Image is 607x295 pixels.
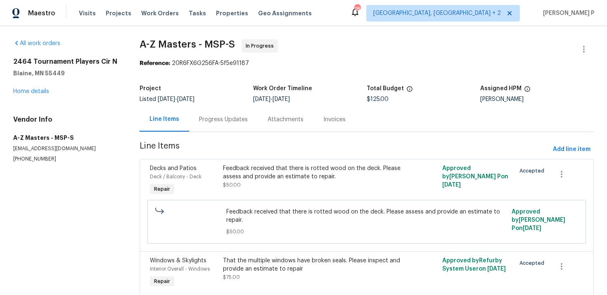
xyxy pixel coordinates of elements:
[13,89,49,94] a: Home details
[140,96,194,102] span: Listed
[553,144,590,155] span: Add line item
[519,167,548,175] span: Accepted
[373,9,501,17] span: [GEOGRAPHIC_DATA], [GEOGRAPHIC_DATA] + 2
[273,96,290,102] span: [DATE]
[189,10,206,16] span: Tasks
[480,96,594,102] div: [PERSON_NAME]
[140,59,594,67] div: 20R6FX6G256FA-5f5e91187
[158,96,175,102] span: [DATE]
[323,115,346,124] div: Invoices
[246,42,277,50] span: In Progress
[367,96,389,102] span: $125.00
[223,182,241,187] span: $50.00
[480,86,522,91] h5: Assigned HPM
[519,259,548,267] span: Accepted
[258,9,312,17] span: Geo Assignments
[151,277,173,285] span: Repair
[13,156,120,163] p: [PHONE_NUMBER]
[13,115,120,124] h4: Vendor Info
[354,5,360,13] div: 18
[141,9,179,17] span: Work Orders
[140,142,550,157] span: Line Items
[140,39,235,49] span: A-Z Masters - MSP-S
[442,258,506,272] span: Approved by Refurby System User on
[550,142,594,157] button: Add line item
[199,115,248,124] div: Progress Updates
[253,86,312,91] h5: Work Order Timeline
[140,86,161,91] h5: Project
[253,96,290,102] span: -
[253,96,270,102] span: [DATE]
[512,209,565,231] span: Approved by [PERSON_NAME] P on
[158,96,194,102] span: -
[13,145,120,152] p: [EMAIL_ADDRESS][DOMAIN_NAME]
[523,225,541,231] span: [DATE]
[140,60,170,66] b: Reference:
[13,41,60,46] a: All work orders
[442,165,508,188] span: Approved by [PERSON_NAME] P on
[151,185,173,193] span: Repair
[268,115,303,124] div: Attachments
[524,86,531,96] span: The hpm assigned to this work order.
[223,275,240,280] span: $75.00
[149,115,179,123] div: Line Items
[13,134,120,142] h5: A-Z Masters - MSP-S
[28,9,55,17] span: Maestro
[106,9,131,17] span: Projects
[150,165,197,171] span: Decks and Patios
[150,174,202,179] span: Deck / Balcony - Deck
[150,258,206,264] span: Windows & Skylights
[79,9,96,17] span: Visits
[540,9,595,17] span: [PERSON_NAME] P
[442,182,461,188] span: [DATE]
[177,96,194,102] span: [DATE]
[226,208,507,224] span: Feedback received that there is rotted wood on the deck. Please assess and provide an estimate to...
[406,86,413,96] span: The total cost of line items that have been proposed by Opendoor. This sum includes line items th...
[367,86,404,91] h5: Total Budget
[223,164,401,181] div: Feedback received that there is rotted wood on the deck. Please assess and provide an estimate to...
[487,266,506,272] span: [DATE]
[226,228,507,236] span: $50.00
[216,9,248,17] span: Properties
[13,58,120,66] h2: 2464 Tournament Players Cir N
[223,257,401,273] div: That the multiple windows have broken seals. Please inspect and provide an estimate to repair
[13,69,120,77] h5: Blaine, MN 55449
[150,266,210,271] span: Interior Overall - Windows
